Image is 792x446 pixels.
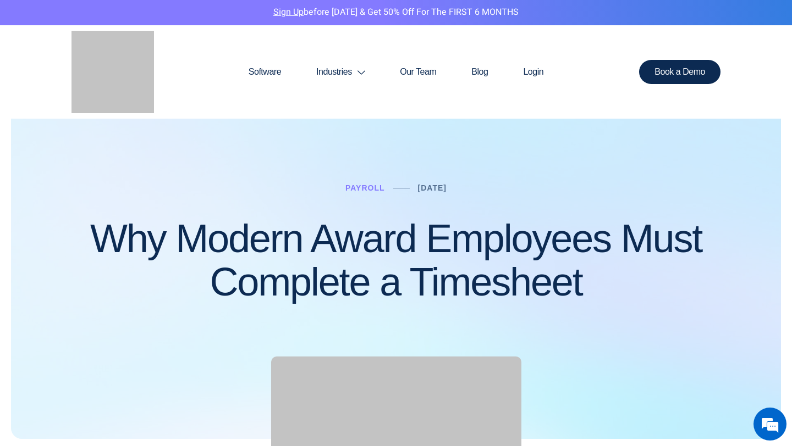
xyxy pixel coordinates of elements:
a: Sign Up [273,5,304,19]
h1: Why Modern Award Employees Must Complete a Timesheet [71,217,721,304]
a: Software [231,46,299,98]
a: [DATE] [418,183,447,192]
a: Blog [454,46,505,98]
a: Payroll [345,183,385,192]
span: Book a Demo [654,68,705,76]
p: before [DATE] & Get 50% Off for the FIRST 6 MONTHS [8,5,784,20]
a: Login [505,46,561,98]
a: Book a Demo [639,60,721,84]
a: Our Team [382,46,454,98]
a: Industries [299,46,382,98]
